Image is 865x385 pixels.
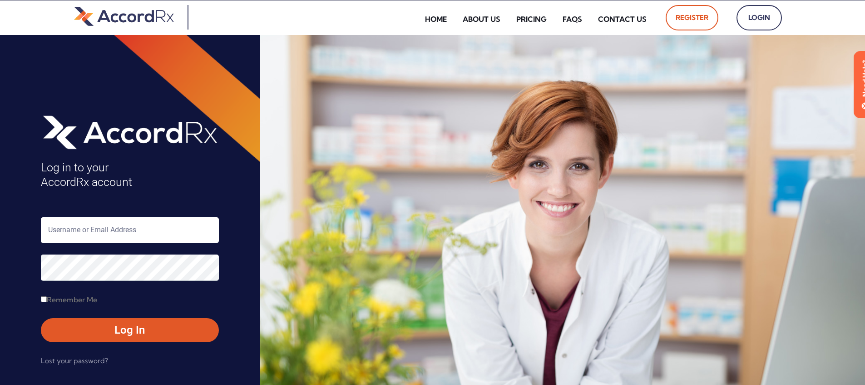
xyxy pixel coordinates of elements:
[556,9,589,30] a: FAQs
[41,318,219,342] button: Log In
[41,160,219,190] h4: Log in to your AccordRx account
[456,9,507,30] a: About Us
[41,217,219,243] input: Username or Email Address
[41,354,108,368] a: Lost your password?
[41,292,97,307] label: Remember Me
[50,323,210,337] span: Log In
[418,9,454,30] a: Home
[591,9,653,30] a: Contact Us
[746,10,772,25] span: Login
[509,9,554,30] a: Pricing
[41,296,47,302] input: Remember Me
[666,5,718,30] a: Register
[736,5,782,30] a: Login
[676,10,708,25] span: Register
[74,5,174,27] img: default-logo
[41,112,219,151] img: AccordRx_logo_header_white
